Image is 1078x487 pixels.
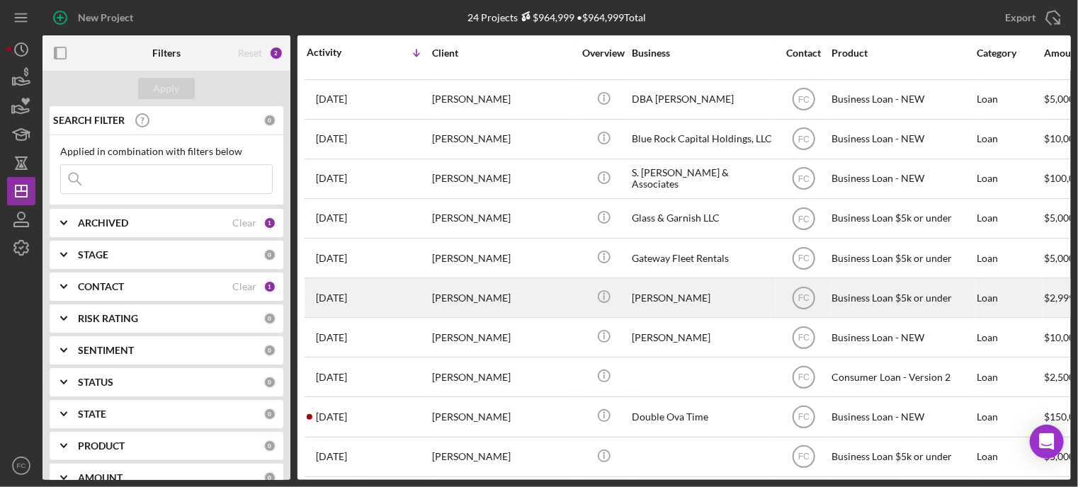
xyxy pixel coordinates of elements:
[977,438,1043,476] div: Loan
[977,81,1043,118] div: Loan
[154,78,180,99] div: Apply
[832,239,973,277] div: Business Loan $5k or under
[632,319,773,356] div: [PERSON_NAME]
[577,47,630,59] div: Overview
[263,471,276,484] div: 0
[832,319,973,356] div: Business Loan - NEW
[1044,93,1074,105] span: $5,000
[432,358,574,396] div: [PERSON_NAME]
[798,214,810,224] text: FC
[78,4,133,32] div: New Project
[798,413,810,423] text: FC
[632,398,773,435] div: Double Ova Time
[432,398,574,435] div: [PERSON_NAME]
[307,47,369,58] div: Activity
[316,93,347,105] time: 2025-10-01 15:40
[977,160,1043,197] div: Loan
[518,11,574,23] div: $964,999
[798,134,810,144] text: FC
[78,377,113,388] b: STATUS
[78,472,123,483] b: AMOUNT
[232,281,256,292] div: Clear
[832,398,973,435] div: Business Loan - NEW
[1044,212,1074,224] span: $5,000
[1005,4,1036,32] div: Export
[991,4,1071,32] button: Export
[263,280,276,293] div: 1
[60,146,273,157] div: Applied in combination with filters below
[432,279,574,316] div: [PERSON_NAME]
[78,408,106,420] b: STATE
[432,120,574,158] div: [PERSON_NAME]
[263,217,276,229] div: 1
[832,160,973,197] div: Business Loan - NEW
[138,78,195,99] button: Apply
[432,200,574,237] div: [PERSON_NAME]
[53,115,125,126] b: SEARCH FILTER
[432,160,574,197] div: [PERSON_NAME]
[832,358,973,396] div: Consumer Loan - Version 2
[977,47,1043,59] div: Category
[832,120,973,158] div: Business Loan - NEW
[832,279,973,316] div: Business Loan $5k or under
[78,313,138,324] b: RISK RATING
[977,319,1043,356] div: Loan
[432,319,574,356] div: [PERSON_NAME]
[632,81,773,118] div: DBA [PERSON_NAME]
[316,372,347,383] time: 2025-09-21 23:51
[78,249,108,260] b: STAGE
[977,239,1043,277] div: Loan
[432,47,574,59] div: Client
[777,47,830,59] div: Contact
[316,332,347,343] time: 2025-09-24 16:18
[467,11,646,23] div: 24 Projects • $964,999 Total
[632,120,773,158] div: Blue Rock Capital Holdings, LLC
[977,200,1043,237] div: Loan
[78,440,125,452] b: PRODUCT
[263,248,276,261] div: 0
[632,160,773,197] div: S. [PERSON_NAME] & Associates
[1044,371,1074,383] span: $2,500
[977,398,1043,435] div: Loan
[17,462,26,470] text: FC
[798,253,810,263] text: FC
[632,200,773,237] div: Glass & Garnish LLC
[316,133,347,144] time: 2025-10-01 12:14
[78,217,128,229] b: ARCHIVED
[977,120,1043,158] div: Loan
[832,438,973,476] div: Business Loan $5k or under
[798,293,810,303] text: FC
[632,239,773,277] div: Gateway Fleet Rentals
[7,452,35,480] button: FC
[263,440,276,452] div: 0
[316,411,347,423] time: 2025-09-20 13:37
[832,81,973,118] div: Business Loan - NEW
[1030,425,1064,459] div: Open Intercom Messenger
[316,173,347,184] time: 2025-09-30 16:59
[798,452,810,462] text: FC
[632,279,773,316] div: [PERSON_NAME]
[316,212,347,224] time: 2025-09-30 16:59
[977,279,1043,316] div: Loan
[263,114,276,127] div: 0
[798,95,810,105] text: FC
[1044,252,1074,264] span: $5,000
[316,253,347,264] time: 2025-09-25 02:45
[1044,292,1074,304] span: $2,999
[432,438,574,476] div: [PERSON_NAME]
[78,345,134,356] b: SENTIMENT
[263,376,276,389] div: 0
[152,47,181,59] b: Filters
[798,372,810,382] text: FC
[263,408,276,420] div: 0
[269,46,283,60] div: 2
[316,292,347,304] time: 2025-09-24 17:57
[316,451,347,462] time: 2025-09-19 00:36
[78,281,124,292] b: CONTACT
[832,200,973,237] div: Business Loan $5k or under
[432,239,574,277] div: [PERSON_NAME]
[263,344,276,357] div: 0
[432,81,574,118] div: [PERSON_NAME]
[798,174,810,184] text: FC
[977,358,1043,396] div: Loan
